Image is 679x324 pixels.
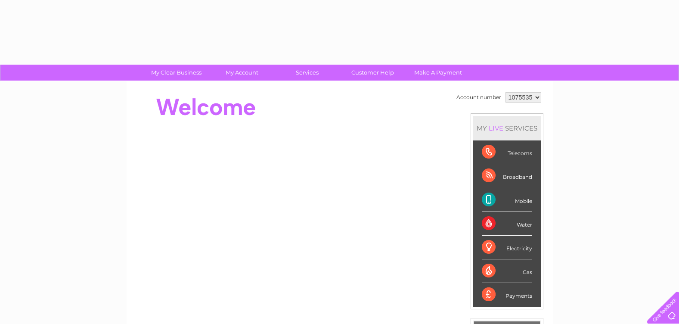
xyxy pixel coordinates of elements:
[337,65,408,81] a: Customer Help
[206,65,277,81] a: My Account
[482,140,532,164] div: Telecoms
[482,236,532,259] div: Electricity
[454,90,503,105] td: Account number
[272,65,343,81] a: Services
[403,65,474,81] a: Make A Payment
[482,283,532,306] div: Payments
[473,116,541,140] div: MY SERVICES
[482,259,532,283] div: Gas
[482,164,532,188] div: Broadband
[482,188,532,212] div: Mobile
[487,124,505,132] div: LIVE
[482,212,532,236] div: Water
[141,65,212,81] a: My Clear Business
